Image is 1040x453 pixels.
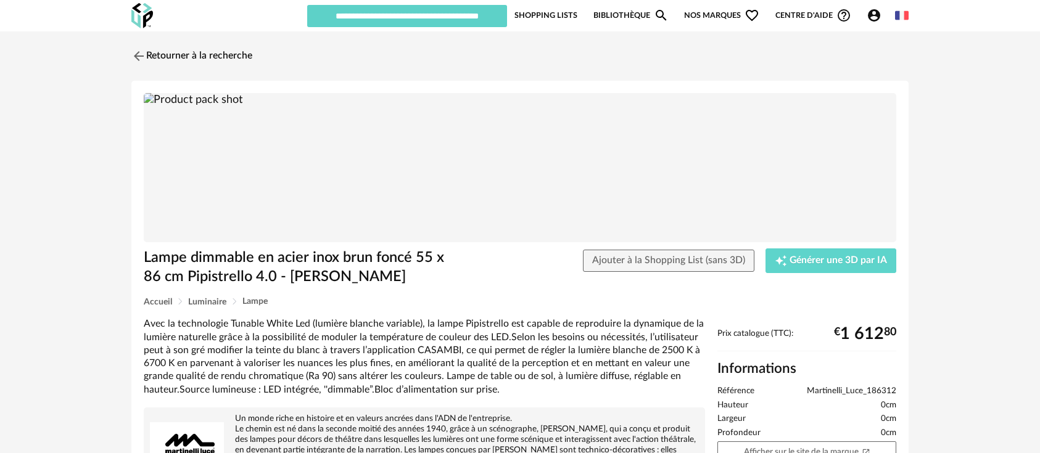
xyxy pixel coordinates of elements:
[895,9,909,22] img: fr
[144,297,896,306] div: Breadcrumb
[583,250,754,272] button: Ajouter à la Shopping List (sans 3D)
[867,8,881,23] span: Account Circle icon
[717,386,754,397] span: Référence
[834,329,896,339] div: € 80
[717,360,896,378] h2: Informations
[745,8,759,23] span: Heart Outline icon
[593,4,669,27] a: BibliothèqueMagnify icon
[514,4,577,27] a: Shopping Lists
[242,297,268,306] span: Lampe
[790,256,887,266] span: Générer une 3D par IA
[654,8,669,23] span: Magnify icon
[188,298,226,306] span: Luminaire
[717,329,896,351] div: Prix catalogue (TTC):
[144,317,705,396] div: Avec la technologie Tunable White Led (lumière blanche variable), la lampe Pipistrello est capab...
[131,43,252,70] a: Retourner à la recherche
[144,298,172,306] span: Accueil
[766,248,896,273] button: Creation icon Générer une 3D par IA
[881,428,896,439] span: 0cm
[592,255,745,265] span: Ajouter à la Shopping List (sans 3D)
[836,8,851,23] span: Help Circle Outline icon
[144,93,896,243] img: Product pack shot
[775,8,851,23] span: Centre d'aideHelp Circle Outline icon
[131,3,153,28] img: OXP
[717,428,761,439] span: Profondeur
[144,248,450,286] h1: Lampe dimmable en acier inox brun foncé 55 x 86 cm Pipistrello 4.0 - [PERSON_NAME]
[131,49,146,63] img: svg+xml;base64,PHN2ZyB3aWR0aD0iMjQiIGhlaWdodD0iMjQiIHZpZXdCb3g9IjAgMCAyNCAyNCIgZmlsbD0ibm9uZSIgeG...
[684,4,759,27] span: Nos marques
[840,329,884,339] span: 1 612
[867,8,887,23] span: Account Circle icon
[775,255,787,267] span: Creation icon
[881,414,896,425] span: 0cm
[717,400,748,411] span: Hauteur
[717,414,746,425] span: Largeur
[881,400,896,411] span: 0cm
[807,386,896,397] span: Martinelli_Luce_186312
